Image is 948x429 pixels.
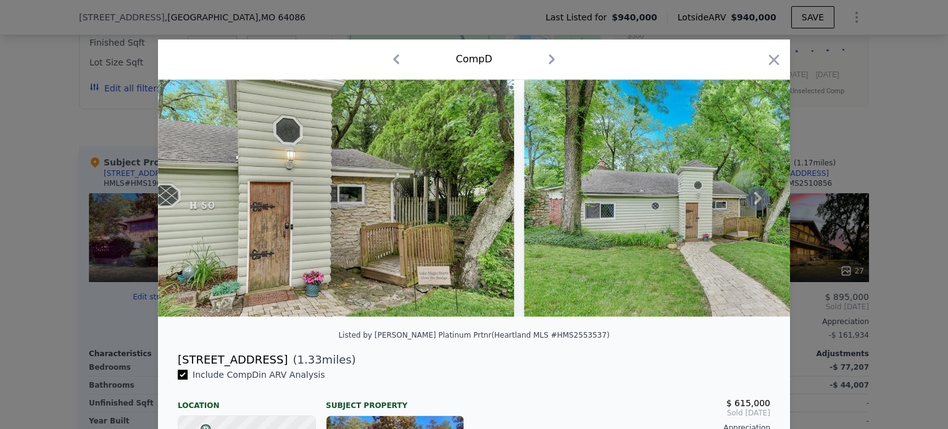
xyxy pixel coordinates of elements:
div: Location [178,391,316,410]
img: Property Img [524,80,880,317]
span: Sold [DATE] [484,408,770,418]
span: Include Comp D in ARV Analysis [188,370,330,380]
span: $ 615,000 [726,398,770,408]
img: Property Img [158,80,514,317]
span: ( miles) [288,351,355,369]
span: 1.33 [297,353,322,366]
div: Subject Property [326,391,464,410]
div: Listed by [PERSON_NAME] Platinum Prtnr (Heartland MLS #HMS2553537) [338,331,609,339]
div: Comp D [455,52,492,67]
div: [STREET_ADDRESS] [178,351,288,369]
